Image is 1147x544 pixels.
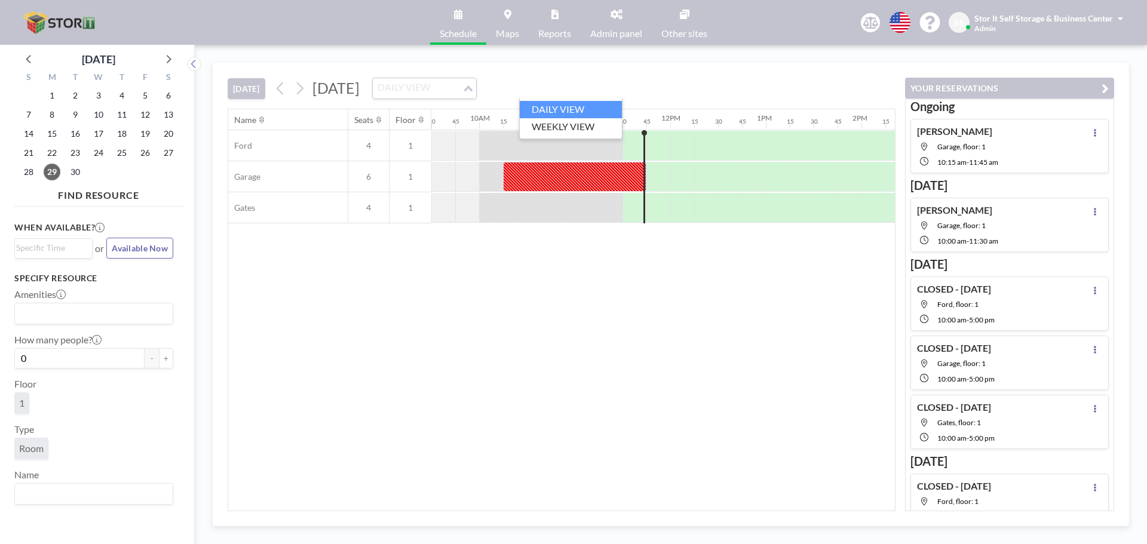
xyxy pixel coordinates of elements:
span: or [95,242,104,254]
span: - [967,315,969,324]
input: Search for option [16,486,166,502]
span: Ford [228,140,252,151]
span: S& [954,17,965,28]
div: T [110,70,133,86]
div: Search for option [15,239,92,257]
h4: CLOSED - [DATE] [917,401,991,413]
span: Saturday, September 20, 2025 [160,125,177,142]
input: Search for option [16,241,85,254]
div: 1PM [757,113,772,122]
div: 15 [691,118,698,125]
div: 15 [882,118,890,125]
span: Admin [974,24,996,33]
span: Room [19,442,44,454]
div: 45 [739,118,746,125]
h4: CLOSED - [DATE] [917,283,991,295]
label: Floor [14,378,36,390]
span: Ford, floor: 1 [937,497,979,506]
span: Monday, September 1, 2025 [44,87,60,104]
label: How many people? [14,334,102,346]
div: T [64,70,87,86]
div: Search for option [15,303,173,324]
span: Garage, floor: 1 [937,359,986,368]
span: 6 [348,171,389,182]
span: Stor It Self Storage & Business Center [974,13,1113,23]
span: [DATE] [312,79,360,97]
span: Ford, floor: 1 [937,300,979,309]
h3: Specify resource [14,273,173,284]
span: Sunday, September 21, 2025 [20,145,37,161]
span: Garage, floor: 1 [937,142,986,151]
div: 30 [811,118,818,125]
label: Amenities [14,288,66,300]
div: Seats [354,115,373,125]
div: M [41,70,64,86]
span: Tuesday, September 30, 2025 [67,164,84,180]
span: 10:00 AM [937,236,967,245]
input: Search for option [16,306,166,321]
span: 1 [390,202,431,213]
div: 30 [619,118,627,125]
div: 30 [715,118,722,125]
div: 45 [452,118,459,125]
h4: FIND RESOURCE [14,185,183,201]
h4: [PERSON_NAME] [917,204,992,216]
span: Thursday, September 18, 2025 [114,125,130,142]
li: WEEKLY VIEW [520,118,622,136]
span: - [967,236,969,245]
div: F [133,70,157,86]
span: Saturday, September 6, 2025 [160,87,177,104]
span: Tuesday, September 2, 2025 [67,87,84,104]
span: Friday, September 19, 2025 [137,125,154,142]
div: 2PM [852,113,867,122]
span: Garage [228,171,260,182]
span: Garage, floor: 1 [937,221,986,230]
div: 15 [787,118,794,125]
span: Saturday, September 13, 2025 [160,106,177,123]
span: Friday, September 5, 2025 [137,87,154,104]
li: DAILY VIEW [520,101,622,118]
span: 5:00 PM [969,434,995,442]
span: - [967,374,969,383]
div: Search for option [15,484,173,504]
div: 12PM [661,113,680,122]
img: organization-logo [19,11,102,35]
button: - [145,348,159,368]
h3: [DATE] [910,257,1109,272]
button: + [159,348,173,368]
span: Thursday, September 11, 2025 [114,106,130,123]
div: S [157,70,180,86]
h3: [DATE] [910,454,1109,469]
span: Schedule [440,29,477,38]
span: 10:00 AM [937,374,967,383]
span: - [967,158,969,167]
div: Floor [395,115,416,125]
span: 1 [19,397,24,408]
span: Thursday, September 25, 2025 [114,145,130,161]
h3: Ongoing [910,99,1109,114]
span: 10:00 AM [937,315,967,324]
div: 10AM [470,113,490,122]
label: Name [14,469,39,481]
span: 4 [348,202,389,213]
span: 10:15 AM [937,158,967,167]
div: 45 [643,118,651,125]
span: 1 [390,171,431,182]
span: Tuesday, September 9, 2025 [67,106,84,123]
div: [DATE] [82,51,115,67]
h4: CLOSED - [DATE] [917,342,991,354]
span: Available Now [112,243,168,253]
label: Type [14,423,34,435]
button: Available Now [106,238,173,259]
span: Monday, September 8, 2025 [44,106,60,123]
div: Search for option [373,78,476,99]
span: Monday, September 22, 2025 [44,145,60,161]
button: YOUR RESERVATIONS [905,78,1114,99]
span: 11:30 AM [969,236,998,245]
span: Gates [228,202,255,213]
span: Wednesday, September 24, 2025 [90,145,107,161]
span: Wednesday, September 3, 2025 [90,87,107,104]
button: [DATE] [228,78,265,99]
span: 5:00 PM [969,374,995,383]
span: Tuesday, September 23, 2025 [67,145,84,161]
